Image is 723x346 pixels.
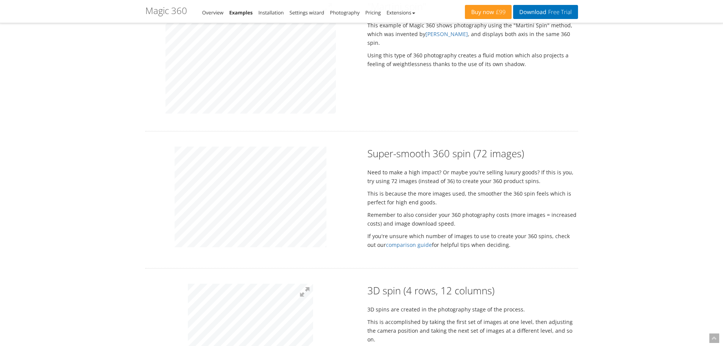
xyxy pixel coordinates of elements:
[367,168,578,185] p: Need to make a high impact? Or maybe you're selling luxury goods? If this is you, try using 72 im...
[367,284,578,297] h2: 3D spin (4 rows, 12 columns)
[330,9,359,16] a: Photography
[367,318,578,344] p: This is accomplished by taking the first set of images at one level, then adjusting the camera po...
[367,21,578,47] p: This example of Magic 360 shows photography using the "Martini Spin" method, which was invented b...
[367,189,578,207] p: This is because the more images used, the smoother the 360 spin feels which is perfect for high e...
[365,9,381,16] a: Pricing
[386,9,415,16] a: Extensions
[494,9,506,15] span: £99
[425,30,468,38] a: [PERSON_NAME]
[367,210,578,228] p: Remember to also consider your 360 photography costs (more images = increased costs) and image do...
[367,147,578,160] h2: Super-smooth 360 spin (72 images)
[367,51,578,68] p: Using this type of 360 photography creates a fluid motion which also projects a feeling of weight...
[367,232,578,249] p: If you're unsure which number of images to use to create your 360 spins, check out our for helpfu...
[202,9,224,16] a: Overview
[290,9,324,16] a: Settings wizard
[546,9,572,15] span: Free Trial
[513,5,578,19] a: DownloadFree Trial
[386,241,432,248] a: comparison guide
[229,9,253,16] a: Examples
[465,5,512,19] a: Buy now£99
[145,6,187,16] h1: Magic 360
[258,9,284,16] a: Installation
[367,305,578,314] p: 3D spins are created in the photography stage of the process.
